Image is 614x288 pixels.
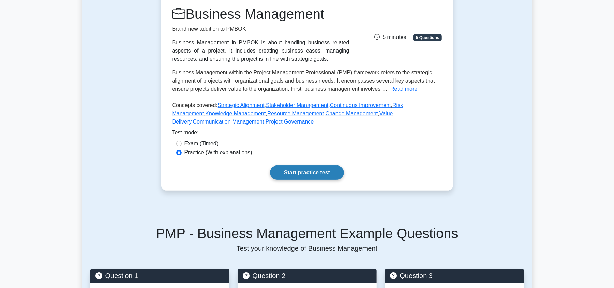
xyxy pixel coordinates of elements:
[390,85,417,93] button: Read more
[193,119,264,125] a: Communication Management
[243,272,371,280] h5: Question 2
[266,119,314,125] a: Project Governance
[184,148,252,157] label: Practice (With explanations)
[172,102,403,116] a: Risk Management
[330,102,391,108] a: Continuous Improvement
[266,102,328,108] a: Stakeholder Management
[390,272,519,280] h5: Question 3
[172,101,442,129] p: Concepts covered: , , , , , , , , ,
[267,111,324,116] a: Resource Management
[270,165,344,180] a: Start practice test
[172,25,349,33] p: Brand new addition to PMBOK
[413,34,442,41] span: 5 Questions
[184,140,219,148] label: Exam (Timed)
[172,129,442,140] div: Test mode:
[90,244,524,253] p: Test your knowledge of Business Management
[374,34,406,40] span: 5 minutes
[218,102,265,108] a: Strategic Alignment
[172,6,349,22] h1: Business Management
[326,111,378,116] a: Change Management
[96,272,224,280] h5: Question 1
[90,225,524,242] h5: PMP - Business Management Example Questions
[172,39,349,63] div: Business Management in PMBOK is about handling business related aspects of a project. It includes...
[172,70,435,92] span: Business Management within the Project Management Professional (PMP) framework refers to the stra...
[205,111,266,116] a: Knowledge Management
